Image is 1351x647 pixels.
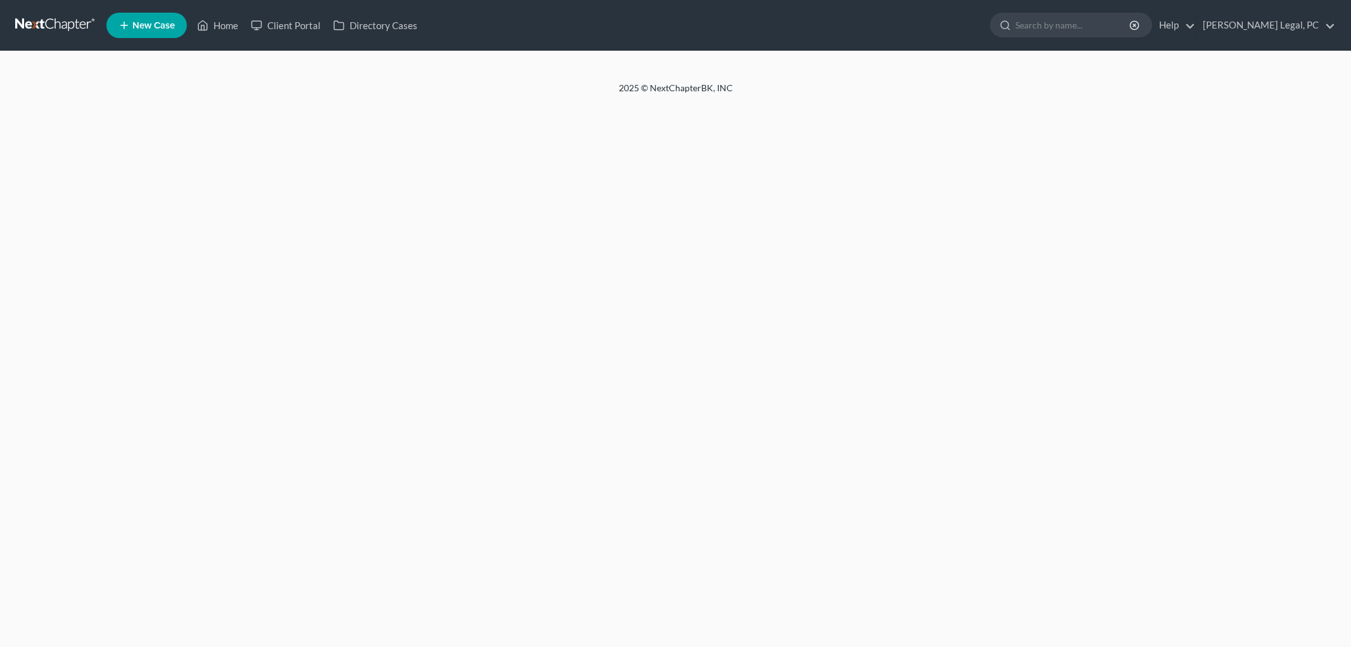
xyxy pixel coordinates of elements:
div: 2025 © NextChapterBK, INC [315,82,1037,105]
a: Help [1153,14,1195,37]
a: Client Portal [244,14,327,37]
input: Search by name... [1015,13,1131,37]
a: Directory Cases [327,14,424,37]
a: [PERSON_NAME] Legal, PC [1196,14,1335,37]
span: New Case [132,21,175,30]
a: Home [191,14,244,37]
